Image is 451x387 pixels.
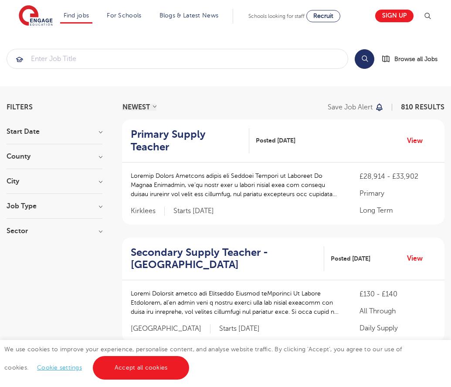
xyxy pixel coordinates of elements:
[359,205,436,216] p: Long Term
[381,54,444,64] a: Browse all Jobs
[328,104,373,111] p: Save job alert
[131,128,249,153] a: Primary Supply Teacher
[7,203,102,210] h3: Job Type
[7,227,102,234] h3: Sector
[131,324,210,333] span: [GEOGRAPHIC_DATA]
[7,153,102,160] h3: County
[407,253,429,264] a: View
[355,49,374,69] button: Search
[93,356,190,380] a: Accept all cookies
[173,207,214,216] p: Starts [DATE]
[131,128,242,153] h2: Primary Supply Teacher
[131,246,317,272] h2: Secondary Supply Teacher - [GEOGRAPHIC_DATA]
[401,103,444,111] span: 810 RESULTS
[328,104,384,111] button: Save job alert
[219,324,260,333] p: Starts [DATE]
[359,306,436,316] p: All Through
[159,12,219,19] a: Blogs & Latest News
[359,289,436,299] p: £130 - £140
[19,5,53,27] img: Engage Education
[131,289,342,316] p: Loremi Dolorsit ametco adi Elitseddo Eiusmod teMporinci Ut Labore Etdolorem, al’en admin veni q n...
[359,323,436,333] p: Daily Supply
[7,178,102,185] h3: City
[7,128,102,135] h3: Start Date
[7,49,348,68] input: Submit
[107,12,141,19] a: For Schools
[131,171,342,199] p: Loremip Dolors Ametcons adipis eli Seddoei Tempori ut Laboreet Do Magnaa Enimadmin, ve’qu nostr e...
[64,12,89,19] a: Find jobs
[7,49,348,69] div: Submit
[313,13,333,19] span: Recruit
[359,188,436,199] p: Primary
[306,10,340,22] a: Recruit
[7,104,33,111] span: Filters
[256,136,295,145] span: Posted [DATE]
[407,135,429,146] a: View
[248,13,305,19] span: Schools looking for staff
[394,54,437,64] span: Browse all Jobs
[37,364,82,371] a: Cookie settings
[131,207,165,216] span: Kirklees
[359,171,436,182] p: £28,914 - £33,902
[4,346,402,371] span: We use cookies to improve your experience, personalise content, and analyse website traffic. By c...
[331,254,370,263] span: Posted [DATE]
[131,246,324,272] a: Secondary Supply Teacher - [GEOGRAPHIC_DATA]
[375,10,414,22] a: Sign up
